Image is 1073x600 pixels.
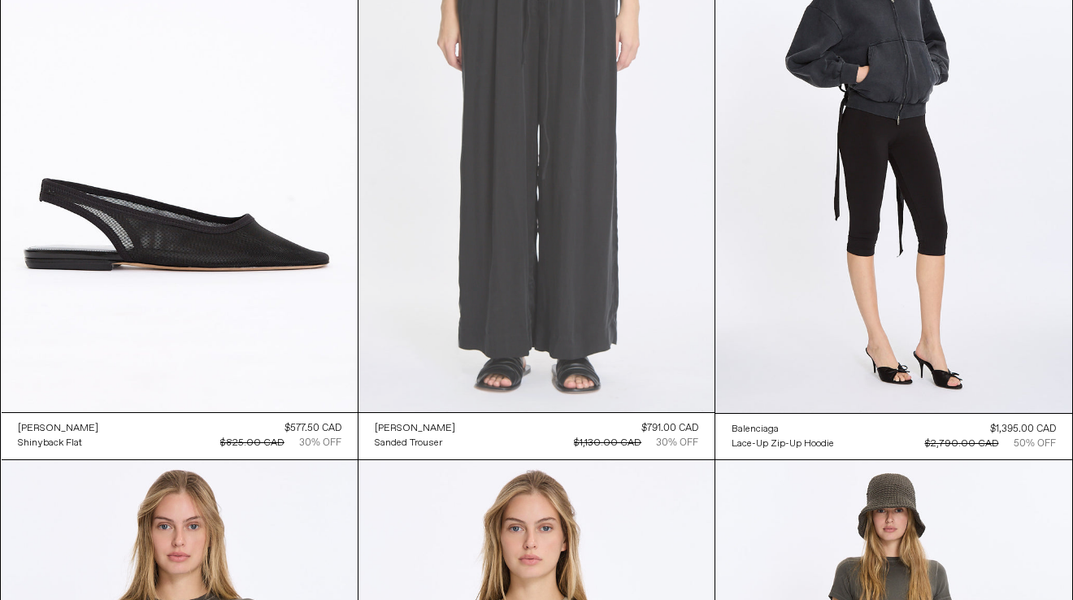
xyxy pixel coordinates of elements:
[18,436,98,450] a: Shinyback Flat
[656,436,698,450] span: 30% OFF
[220,437,285,450] s: $825.00 CAD
[732,437,834,451] a: Lace-Up Zip-Up Hoodie
[299,436,341,450] span: 30% OFF
[375,422,455,436] div: [PERSON_NAME]
[18,421,98,436] a: [PERSON_NAME]
[18,437,82,450] div: Shinyback Flat
[220,421,341,436] span: $577.50 CAD
[574,437,641,450] s: $1,130.00 CAD
[732,423,779,437] div: Balenciaga
[375,436,455,450] a: Sanded Trouser
[574,421,698,436] span: $791.00 CAD
[18,422,98,436] div: [PERSON_NAME]
[925,422,1056,437] span: $1,395.00 CAD
[1014,437,1056,451] span: 50% OFF
[925,437,999,450] s: $2,790.00 CAD
[732,422,834,437] a: Balenciaga
[375,437,442,450] div: Sanded Trouser
[375,421,455,436] a: [PERSON_NAME]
